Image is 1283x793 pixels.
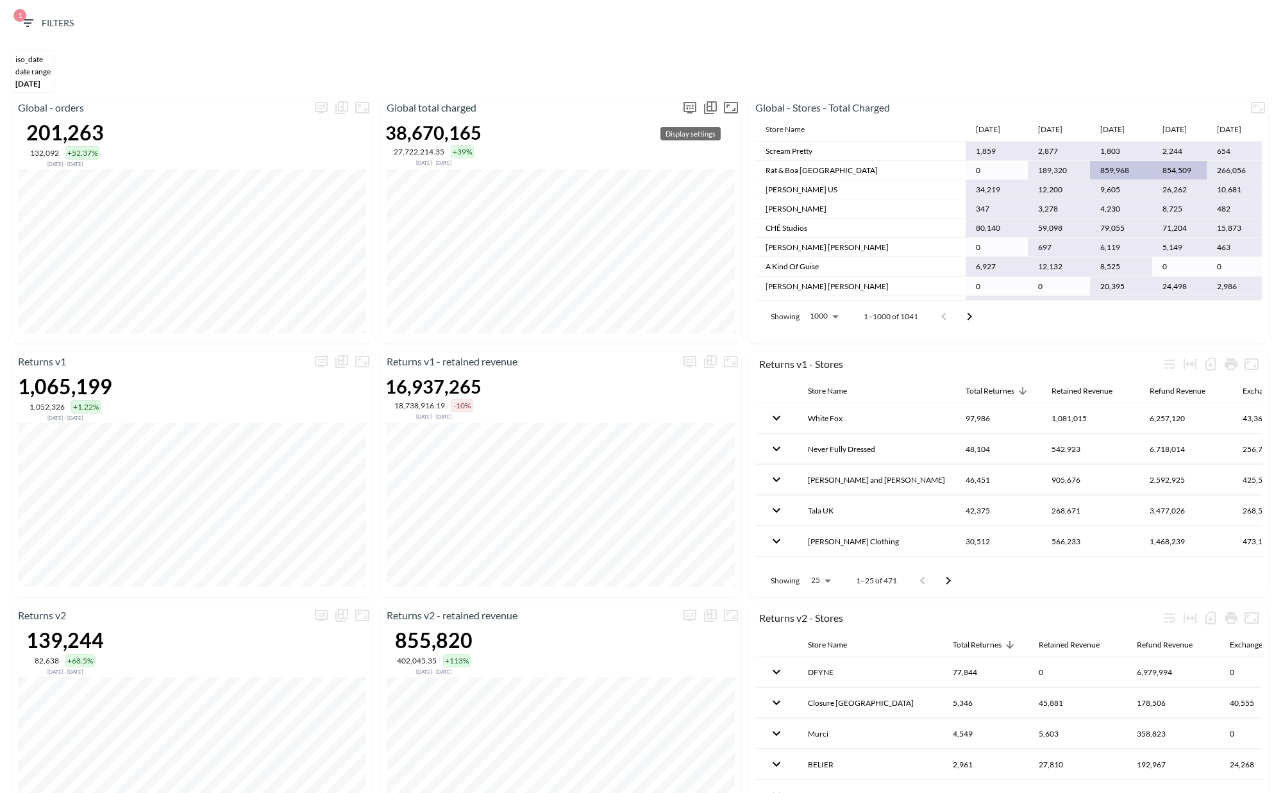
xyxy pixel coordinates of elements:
div: 132,092 [30,148,59,158]
div: Compared to Nov 18, 2024 - Apr 01, 2025 [26,667,104,675]
td: 654 [1207,142,1262,161]
div: Print [1221,608,1241,628]
div: Wrap text [1159,354,1180,374]
button: more [680,351,700,372]
div: Show chart as table [700,605,721,626]
div: +52.37% [65,146,99,160]
div: Number of rows selected for download: 204 [1200,608,1221,628]
th: 30,512 [955,526,1041,556]
th: 48,104 [955,434,1041,464]
p: Global - orders [12,100,311,115]
button: expand row [766,722,787,744]
td: 6,119 [1090,238,1152,257]
th: 6,718,014 [1139,434,1232,464]
button: more [680,97,700,118]
th: 192,967 [1127,749,1220,780]
th: 46,451 [955,465,1041,495]
td: 482 [1207,199,1262,219]
p: Showing [771,575,800,586]
td: 10,681 [1207,180,1262,199]
span: Filters [20,15,74,31]
td: 23,263 [1028,296,1090,315]
div: Compared to Nov 18, 2024 - Apr 01, 2025 [395,667,473,675]
th: 178,506 [1127,688,1220,718]
td: 1,859 [966,142,1028,161]
span: Retained Revenue [1039,637,1116,653]
div: +113% [443,654,471,667]
td: Rat & Boa [GEOGRAPHIC_DATA] [755,161,966,180]
td: CHÉ Studios [755,219,966,238]
td: [PERSON_NAME] [PERSON_NAME] [755,277,966,296]
td: 0 [1028,277,1090,296]
td: 80,140 [966,219,1028,238]
p: Global total charged [380,100,680,115]
td: 266,056 [1207,161,1262,180]
td: 79,055 [1090,219,1152,238]
div: +39% [451,145,474,158]
td: 2,244 [1152,142,1207,161]
td: 8,725 [1152,199,1207,219]
th: 26,804 [955,557,1041,587]
div: Total Returnes [966,383,1014,399]
button: Fullscreen [721,351,741,372]
td: 859,968 [1090,161,1152,180]
button: expand row [766,753,787,775]
td: 4,996 [966,296,1028,315]
p: Returns v1 [12,354,311,369]
td: 0 [966,277,1028,296]
div: 16,937,265 [385,375,482,397]
span: Total Returnes [953,637,1018,653]
div: Toggle table layout between fixed and auto (default: auto) [1180,354,1200,374]
td: A Kind Of Guise [755,257,966,276]
button: Fullscreen [1241,354,1262,374]
td: 4,230 [1090,199,1152,219]
td: 38,229 [1152,296,1207,315]
div: Compared to Nov 18, 2024 - Apr 01, 2025 [18,413,112,421]
button: expand row [766,692,787,714]
span: 1 [13,9,26,22]
div: 25 [805,572,835,588]
th: 77,844 [943,657,1028,687]
th: Murci [798,719,943,749]
span: Retained Revenue [1052,383,1129,399]
th: 4,549 [943,719,1028,749]
div: Store Name [808,383,847,399]
th: 45,881 [1028,688,1127,718]
div: Store Name [808,637,847,653]
p: Returns v1 - retained revenue [380,354,680,369]
td: 6,927 [966,257,1028,276]
th: 6,979,994 [1127,657,1220,687]
td: 12,200 [1028,180,1090,199]
span: Store Name [808,637,864,653]
p: 1–25 of 471 [856,575,897,586]
th: 3,477,026 [1139,496,1232,526]
button: more [680,605,700,626]
th: 233,038 [1041,557,1139,587]
span: Display settings [311,97,331,118]
div: Retained Revenue [1039,637,1100,653]
td: 0 [1207,257,1262,276]
div: 18,738,916.19 [394,401,445,410]
button: expand row [766,438,787,460]
td: 347 [966,199,1028,219]
th: 1,468,239 [1139,526,1232,556]
div: 1,065,199 [18,374,112,399]
p: Returns v2 [12,608,311,623]
div: Returns v1 - Stores [759,358,1159,370]
div: Show chart as table [331,351,352,372]
div: 855,820 [395,628,473,653]
span: [DATE] [15,79,40,88]
div: Show chart as table [700,97,721,118]
td: 0 [1152,257,1207,276]
td: 2,877 [1028,142,1090,161]
th: [DATE] [1152,118,1207,142]
div: Total Returnes [953,637,1002,653]
div: -10% [451,399,473,412]
td: 3,278 [1028,199,1090,219]
td: 8,525 [1090,257,1152,276]
div: Returns v2 - Stores [759,612,1159,624]
td: 12,132 [1028,257,1090,276]
td: Marrkt [755,296,966,315]
td: [PERSON_NAME] [PERSON_NAME] [755,238,966,257]
div: Refund Revenue [1137,637,1193,653]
